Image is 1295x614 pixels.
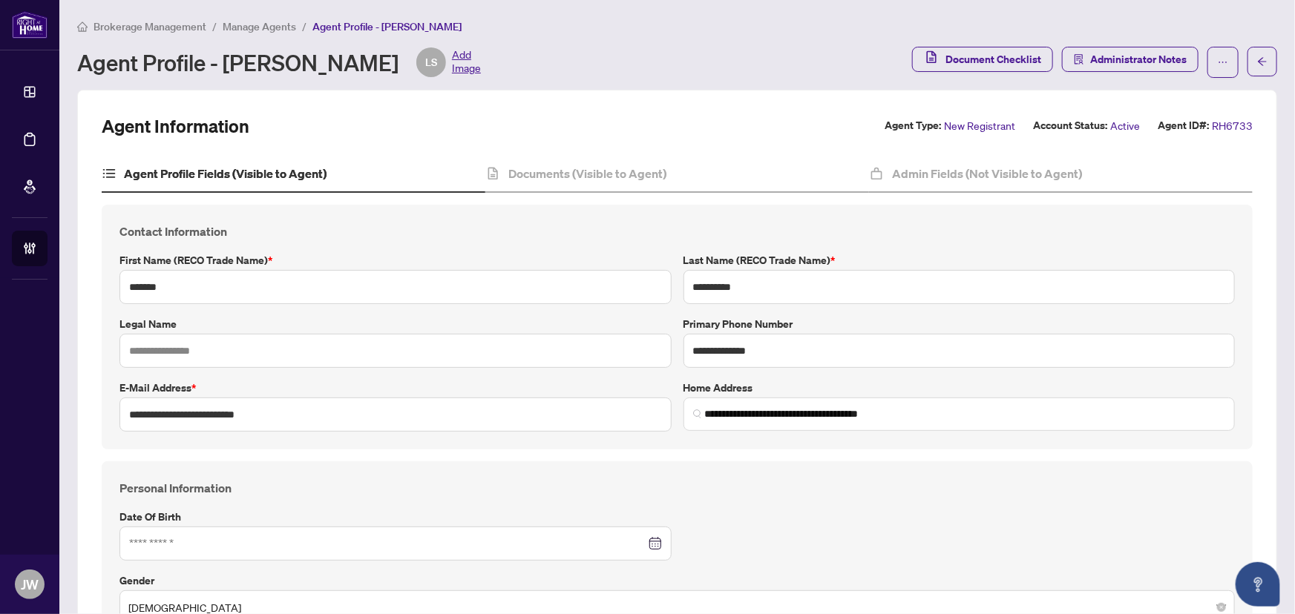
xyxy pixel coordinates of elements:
span: Active [1110,117,1140,134]
span: ellipsis [1218,57,1228,67]
label: Legal Name [119,316,672,332]
img: search_icon [693,409,702,418]
img: logo [12,11,47,39]
label: Agent Type: [885,117,941,134]
span: home [77,22,88,32]
label: Last Name (RECO Trade Name) [683,252,1236,268]
span: Agent Profile - [PERSON_NAME] [312,20,462,33]
label: E-mail Address [119,380,672,396]
span: close-circle [1217,603,1226,612]
span: JW [21,574,39,595]
h2: Agent Information [102,114,249,138]
label: First Name (RECO Trade Name) [119,252,672,268]
label: Primary Phone Number [683,316,1236,332]
span: Manage Agents [223,20,296,33]
span: New Registrant [944,117,1015,134]
label: Home Address [683,380,1236,396]
label: Date of Birth [119,509,672,525]
span: Document Checklist [945,47,1041,71]
button: Open asap [1236,562,1280,607]
button: Administrator Notes [1062,47,1199,72]
h4: Contact Information [119,222,1235,240]
div: Agent Profile - [PERSON_NAME] [77,47,481,77]
button: Document Checklist [912,47,1053,72]
h4: Personal Information [119,479,1235,497]
label: Agent ID#: [1158,117,1209,134]
h4: Admin Fields (Not Visible to Agent) [892,165,1082,182]
label: Gender [119,572,1235,589]
h4: Agent Profile Fields (Visible to Agent) [124,165,327,182]
h4: Documents (Visible to Agent) [508,165,666,182]
span: Administrator Notes [1090,47,1187,71]
li: / [302,18,306,35]
span: arrow-left [1257,56,1268,67]
li: / [212,18,217,35]
span: LS [425,54,437,70]
span: RH6733 [1212,117,1253,134]
span: Add Image [452,47,481,77]
span: solution [1074,54,1084,65]
label: Account Status: [1033,117,1107,134]
span: Brokerage Management [94,20,206,33]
